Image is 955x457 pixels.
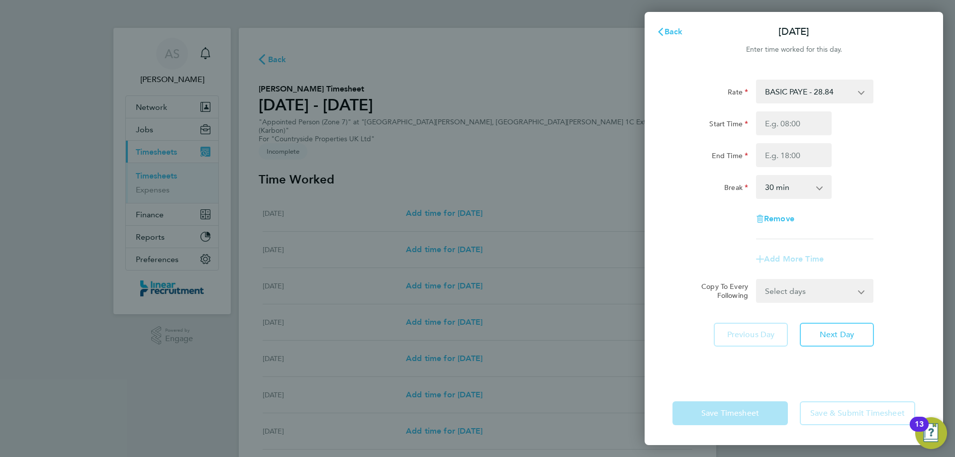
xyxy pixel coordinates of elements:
span: Next Day [820,330,854,340]
button: Remove [756,215,794,223]
span: Back [665,27,683,36]
span: Remove [764,214,794,223]
div: Enter time worked for this day. [645,44,943,56]
label: Copy To Every Following [693,282,748,300]
label: Break [724,183,748,195]
input: E.g. 18:00 [756,143,832,167]
button: Back [647,22,693,42]
label: End Time [712,151,748,163]
label: Start Time [709,119,748,131]
p: [DATE] [778,25,809,39]
button: Open Resource Center, 13 new notifications [915,417,947,449]
input: E.g. 08:00 [756,111,832,135]
div: 13 [915,424,924,437]
button: Next Day [800,323,874,347]
label: Rate [728,88,748,99]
